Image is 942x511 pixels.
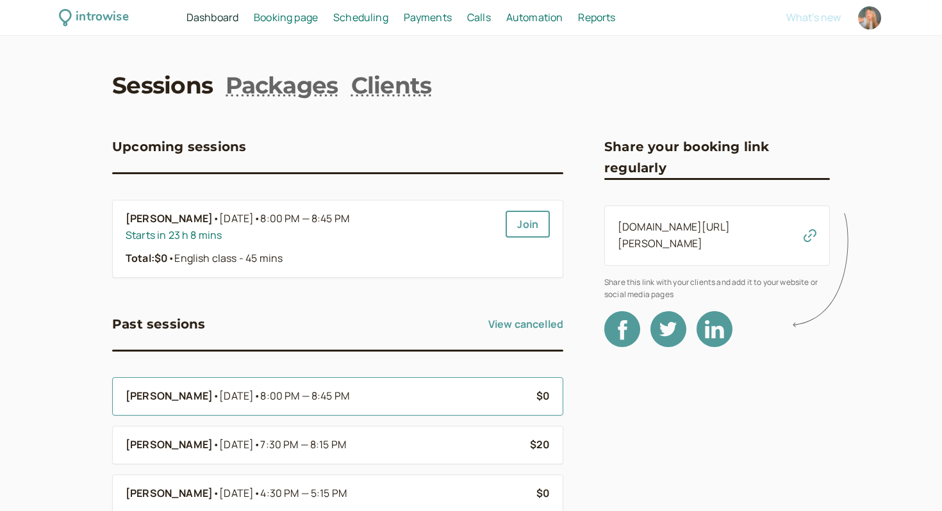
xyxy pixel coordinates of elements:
[351,69,432,101] a: Clients
[254,211,260,225] span: •
[536,486,550,500] b: $0
[213,437,219,453] span: •
[488,314,563,334] a: View cancelled
[126,388,213,405] b: [PERSON_NAME]
[126,388,526,405] a: [PERSON_NAME]•[DATE]•8:00 PM — 8:45 PM
[126,211,213,227] b: [PERSON_NAME]
[226,69,338,101] a: Packages
[219,485,347,502] span: [DATE]
[404,10,452,26] a: Payments
[536,389,550,403] b: $0
[578,10,615,26] a: Reports
[168,251,174,265] span: •
[112,314,206,334] h3: Past sessions
[467,10,491,26] a: Calls
[254,389,260,403] span: •
[126,211,495,267] a: [PERSON_NAME]•[DATE]•8:00 PM — 8:45 PMStarts in 23 h 8 minsTotal:$0•English class - 45 mins
[126,227,495,244] div: Starts in 23 h 8 mins
[76,8,128,28] div: introwise
[213,211,219,227] span: •
[260,437,346,451] span: 7:30 PM — 8:15 PM
[786,10,841,24] span: What's new
[126,437,213,453] b: [PERSON_NAME]
[333,10,388,24] span: Scheduling
[506,10,563,24] span: Automation
[578,10,615,24] span: Reports
[856,4,883,31] a: Account
[530,437,550,451] b: $20
[213,388,219,405] span: •
[254,10,318,24] span: Booking page
[126,485,526,502] a: [PERSON_NAME]•[DATE]•4:30 PM — 5:15 PM
[112,69,213,101] a: Sessions
[506,211,550,238] a: Join
[219,388,349,405] span: [DATE]
[467,10,491,24] span: Calls
[260,211,349,225] span: 8:00 PM — 8:45 PM
[404,10,452,24] span: Payments
[260,486,347,500] span: 4:30 PM — 5:15 PM
[254,10,318,26] a: Booking page
[219,437,346,453] span: [DATE]
[333,10,388,26] a: Scheduling
[59,8,129,28] a: introwise
[112,136,246,157] h3: Upcoming sessions
[786,12,841,23] button: What's new
[260,389,349,403] span: 8:00 PM — 8:45 PM
[604,276,830,301] span: Share this link with your clients and add it to your website or social media pages
[254,486,260,500] span: •
[126,251,168,265] strong: Total: $0
[126,437,520,453] a: [PERSON_NAME]•[DATE]•7:30 PM — 8:15 PM
[213,485,219,502] span: •
[186,10,238,24] span: Dashboard
[618,220,730,250] a: [DOMAIN_NAME][URL][PERSON_NAME]
[878,450,942,511] iframe: Chat Widget
[126,485,213,502] b: [PERSON_NAME]
[604,136,830,178] h3: Share your booking link regularly
[168,251,283,265] span: English class - 45 mins
[254,437,260,451] span: •
[506,10,563,26] a: Automation
[186,10,238,26] a: Dashboard
[219,211,349,227] span: [DATE]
